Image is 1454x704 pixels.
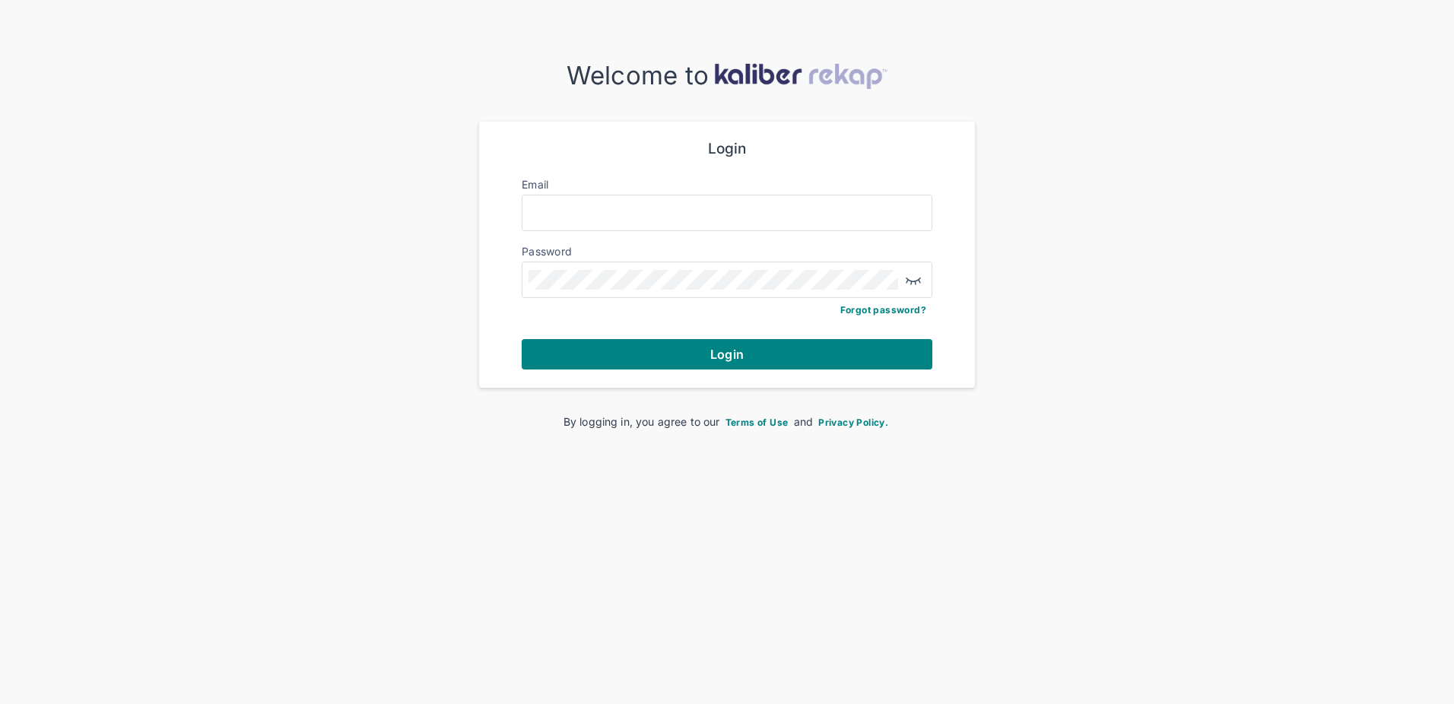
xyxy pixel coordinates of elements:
[503,414,951,430] div: By logging in, you agree to our and
[522,245,572,258] label: Password
[522,140,932,158] div: Login
[522,339,932,369] button: Login
[725,417,789,428] span: Terms of Use
[816,415,890,428] a: Privacy Policy.
[522,178,548,191] label: Email
[710,347,744,362] span: Login
[904,271,922,289] img: eye-closed.fa43b6e4.svg
[723,415,791,428] a: Terms of Use
[840,304,926,316] a: Forgot password?
[818,417,888,428] span: Privacy Policy.
[714,63,887,89] img: kaliber-logo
